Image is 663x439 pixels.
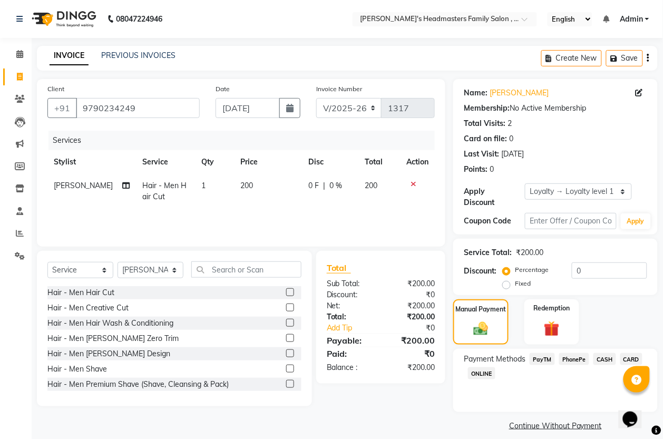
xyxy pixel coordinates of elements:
[509,133,513,144] div: 0
[516,247,543,258] div: ₹200.00
[400,150,435,174] th: Action
[116,4,162,34] b: 08047224946
[47,348,170,359] div: Hair - Men [PERSON_NAME] Design
[358,150,400,174] th: Total
[620,14,643,25] span: Admin
[319,289,381,300] div: Discount:
[381,278,443,289] div: ₹200.00
[101,51,175,60] a: PREVIOUS INVOICES
[54,181,113,190] span: [PERSON_NAME]
[490,164,494,175] div: 0
[323,180,325,191] span: |
[365,181,377,190] span: 200
[47,98,77,118] button: +91
[234,150,302,174] th: Price
[47,303,129,314] div: Hair - Men Creative Cut
[319,362,381,373] div: Balance :
[525,213,617,229] input: Enter Offer / Coupon Code
[619,397,652,428] iframe: chat widget
[319,323,391,334] a: Add Tip
[329,180,342,191] span: 0 %
[319,278,381,289] div: Sub Total:
[195,150,234,174] th: Qty
[381,362,443,373] div: ₹200.00
[47,364,107,375] div: Hair - Men Shave
[381,347,443,360] div: ₹0
[469,320,493,337] img: _cash.svg
[319,347,381,360] div: Paid:
[216,84,230,94] label: Date
[50,46,89,65] a: INVOICE
[464,266,496,277] div: Discount:
[381,334,443,347] div: ₹200.00
[464,247,512,258] div: Service Total:
[464,118,505,129] div: Total Visits:
[620,353,643,365] span: CARD
[515,279,531,288] label: Fixed
[48,131,443,150] div: Services
[464,186,525,208] div: Apply Discount
[455,421,656,432] a: Continue Without Payment
[308,180,319,191] span: 0 F
[201,181,206,190] span: 1
[381,289,443,300] div: ₹0
[464,133,507,144] div: Card on file:
[316,84,362,94] label: Invoice Number
[464,216,525,227] div: Coupon Code
[501,149,524,160] div: [DATE]
[464,354,525,365] span: Payment Methods
[464,103,647,114] div: No Active Membership
[327,262,351,274] span: Total
[381,300,443,311] div: ₹200.00
[136,150,195,174] th: Service
[319,300,381,311] div: Net:
[515,265,549,275] label: Percentage
[464,103,510,114] div: Membership:
[302,150,358,174] th: Disc
[76,98,200,118] input: Search by Name/Mobile/Email/Code
[606,50,643,66] button: Save
[468,367,495,379] span: ONLINE
[47,379,229,390] div: Hair - Men Premium Shave (Shave, Cleansing & Pack)
[464,87,487,99] div: Name:
[381,311,443,323] div: ₹200.00
[47,333,179,344] div: Hair - Men [PERSON_NAME] Zero Trim
[593,353,616,365] span: CASH
[530,353,555,365] span: PayTM
[508,118,512,129] div: 2
[47,318,173,329] div: Hair - Men Hair Wash & Conditioning
[391,323,443,334] div: ₹0
[621,213,651,229] button: Apply
[240,181,253,190] span: 200
[559,353,589,365] span: PhonePe
[319,334,381,347] div: Payable:
[533,304,570,313] label: Redemption
[541,50,602,66] button: Create New
[47,150,136,174] th: Stylist
[319,311,381,323] div: Total:
[464,149,499,160] div: Last Visit:
[456,305,506,314] label: Manual Payment
[539,319,564,339] img: _gift.svg
[47,287,114,298] div: Hair - Men Hair Cut
[142,181,187,201] span: Hair - Men Hair Cut
[191,261,301,278] input: Search or Scan
[490,87,549,99] a: [PERSON_NAME]
[27,4,99,34] img: logo
[464,164,487,175] div: Points:
[47,84,64,94] label: Client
